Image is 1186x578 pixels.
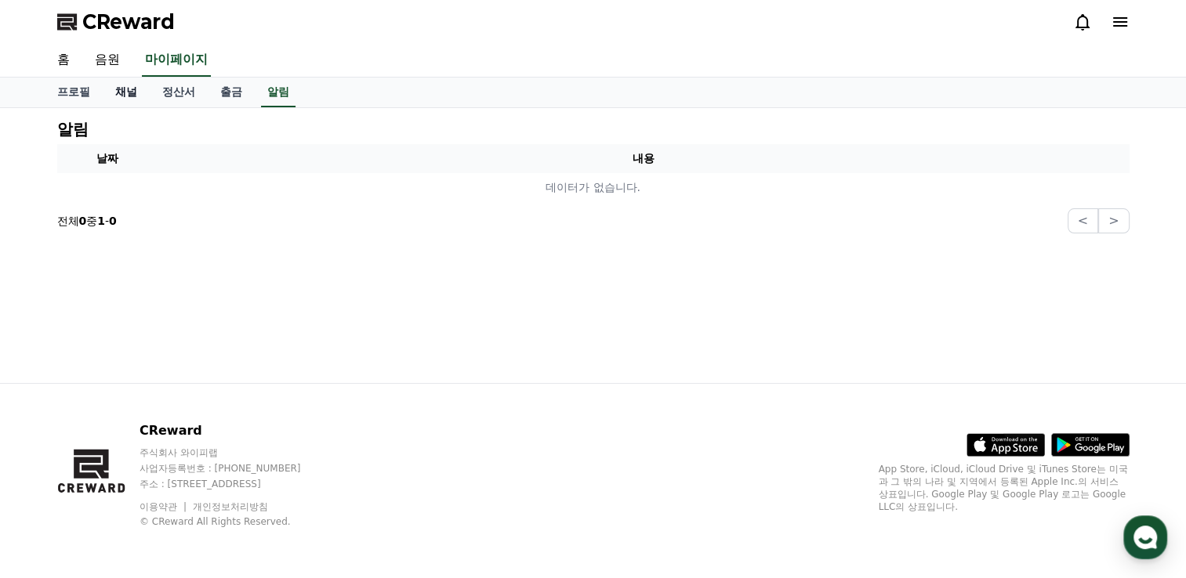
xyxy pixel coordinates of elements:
a: CReward [57,9,175,34]
span: CReward [82,9,175,34]
a: 출금 [208,78,255,107]
a: 설정 [202,448,301,487]
a: 알림 [261,78,296,107]
strong: 0 [79,215,87,227]
a: 홈 [45,44,82,77]
h4: 알림 [57,121,89,138]
strong: 0 [109,215,117,227]
button: < [1068,208,1098,233]
p: 주식회사 와이피랩 [140,446,331,459]
th: 내용 [158,144,1130,173]
p: 주소 : [STREET_ADDRESS] [140,478,331,490]
p: 데이터가 없습니다. [63,179,1123,196]
p: © CReward All Rights Reserved. [140,515,331,528]
a: 개인정보처리방침 [193,501,268,512]
a: 정산서 [150,78,208,107]
a: 채널 [103,78,150,107]
p: 전체 중 - [57,213,117,229]
strong: 1 [97,215,105,227]
a: 홈 [5,448,103,487]
p: 사업자등록번호 : [PHONE_NUMBER] [140,462,331,475]
a: 이용약관 [140,501,189,512]
a: 마이페이지 [142,44,211,77]
span: 대화 [143,472,162,485]
a: 프로필 [45,78,103,107]
a: 대화 [103,448,202,487]
span: 설정 [242,471,261,484]
th: 날짜 [57,144,158,173]
a: 음원 [82,44,132,77]
p: CReward [140,421,331,440]
span: 홈 [49,471,59,484]
button: > [1098,208,1129,233]
p: App Store, iCloud, iCloud Drive 및 iTunes Store는 미국과 그 밖의 나라 및 지역에서 등록된 Apple Inc.의 서비스 상표입니다. Goo... [879,463,1130,513]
